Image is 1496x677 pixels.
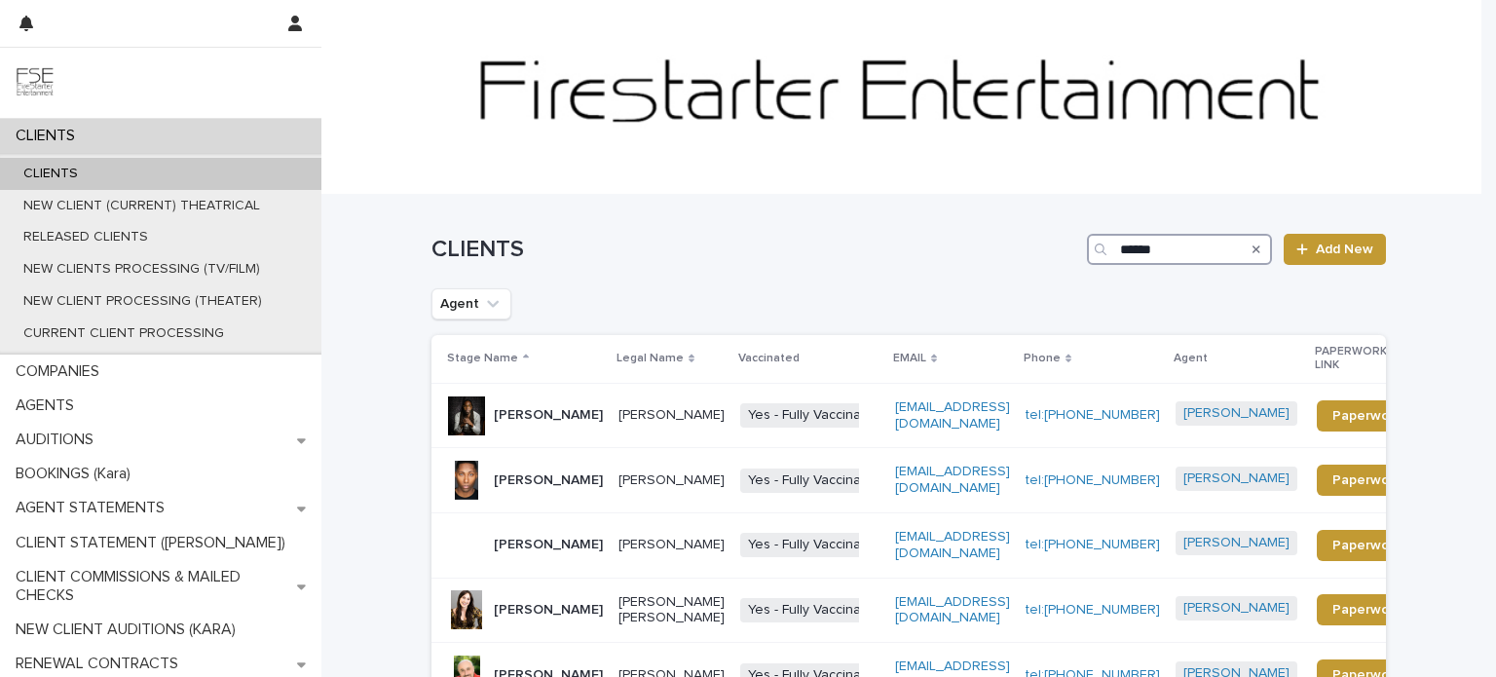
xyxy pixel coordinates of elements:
p: AGENT STATEMENTS [8,499,180,517]
span: Yes - Fully Vaccinated [740,533,889,557]
p: [PERSON_NAME] [494,537,603,553]
p: CURRENT CLIENT PROCESSING [8,325,240,342]
span: Paperwork [1332,409,1402,423]
p: NEW CLIENTS PROCESSING (TV/FILM) [8,261,276,278]
p: [PERSON_NAME] [494,407,603,424]
tr: [PERSON_NAME][PERSON_NAME] [PERSON_NAME]Yes - Fully Vaccinated[EMAIL_ADDRESS][DOMAIN_NAME]tel:[PH... [431,578,1448,643]
span: Add New [1316,243,1373,256]
p: CLIENT STATEMENT ([PERSON_NAME]) [8,534,301,552]
p: Legal Name [617,348,684,369]
p: AUDITIONS [8,431,109,449]
p: NEW CLIENT (CURRENT) THEATRICAL [8,198,276,214]
p: NEW CLIENT AUDITIONS (KARA) [8,621,251,639]
p: Phone [1024,348,1061,369]
p: NEW CLIENT PROCESSING (THEATER) [8,293,278,310]
tr: [PERSON_NAME][PERSON_NAME]Yes - Fully Vaccinated[EMAIL_ADDRESS][DOMAIN_NAME]tel:[PHONE_NUMBER][PE... [431,448,1448,513]
p: RELEASED CLIENTS [8,229,164,245]
p: CLIENTS [8,166,93,182]
a: [EMAIL_ADDRESS][DOMAIN_NAME] [895,465,1010,495]
p: [PERSON_NAME] [494,602,603,619]
a: [PERSON_NAME] [1183,405,1290,422]
a: tel:[PHONE_NUMBER] [1026,473,1160,487]
tr: [PERSON_NAME][PERSON_NAME]Yes - Fully Vaccinated[EMAIL_ADDRESS][DOMAIN_NAME]tel:[PHONE_NUMBER][PE... [431,512,1448,578]
p: Stage Name [447,348,518,369]
p: Vaccinated [738,348,800,369]
p: BOOKINGS (Kara) [8,465,146,483]
a: Paperwork [1317,400,1417,432]
p: [PERSON_NAME] [618,537,725,553]
a: [PERSON_NAME] [1183,470,1290,487]
p: RENEWAL CONTRACTS [8,655,194,673]
a: Add New [1284,234,1386,265]
a: Paperwork [1317,530,1417,561]
p: EMAIL [893,348,926,369]
p: CLIENTS [8,127,91,145]
p: COMPANIES [8,362,115,381]
img: 9JgRvJ3ETPGCJDhvPVA5 [16,63,55,102]
p: Agent [1174,348,1208,369]
span: Paperwork [1332,473,1402,487]
span: Yes - Fully Vaccinated [740,469,889,493]
span: Paperwork [1332,603,1402,617]
a: [PERSON_NAME] [1183,535,1290,551]
p: [PERSON_NAME] [618,472,725,489]
a: Paperwork [1317,594,1417,625]
p: CLIENT COMMISSIONS & MAILED CHECKS [8,568,297,605]
p: AGENTS [8,396,90,415]
a: tel:[PHONE_NUMBER] [1026,603,1160,617]
a: [EMAIL_ADDRESS][DOMAIN_NAME] [895,530,1010,560]
span: Yes - Fully Vaccinated [740,403,889,428]
input: Search [1087,234,1272,265]
tr: [PERSON_NAME][PERSON_NAME]Yes - Fully Vaccinated[EMAIL_ADDRESS][DOMAIN_NAME]tel:[PHONE_NUMBER][PE... [431,383,1448,448]
a: [EMAIL_ADDRESS][DOMAIN_NAME] [895,595,1010,625]
p: [PERSON_NAME] [PERSON_NAME] [618,594,725,627]
a: tel:[PHONE_NUMBER] [1026,408,1160,422]
h1: CLIENTS [431,236,1079,264]
button: Agent [431,288,511,320]
a: [PERSON_NAME] [1183,600,1290,617]
a: [EMAIL_ADDRESS][DOMAIN_NAME] [895,400,1010,431]
p: PAPERWORK LINK [1315,341,1406,377]
a: tel:[PHONE_NUMBER] [1026,538,1160,551]
a: Paperwork [1317,465,1417,496]
span: Paperwork [1332,539,1402,552]
span: Yes - Fully Vaccinated [740,598,889,622]
p: [PERSON_NAME] [494,472,603,489]
p: [PERSON_NAME] [618,407,725,424]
